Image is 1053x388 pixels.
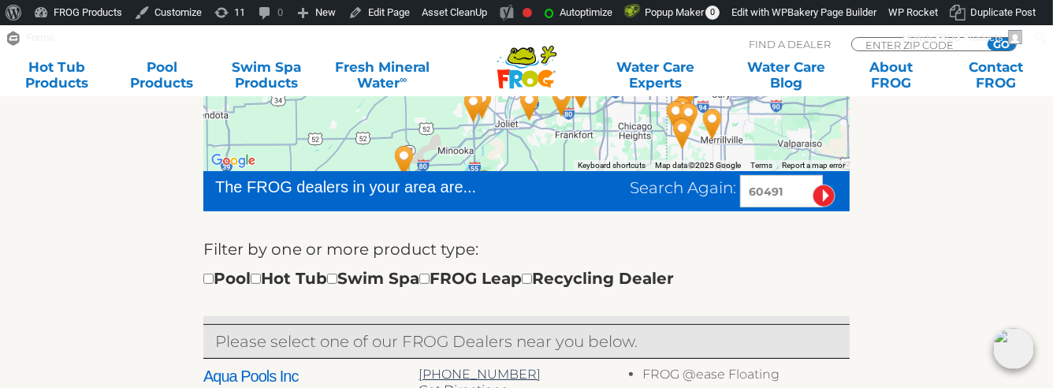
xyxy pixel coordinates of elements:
span: Map data ©2025 Google [655,161,741,170]
div: St John Pool Center - 30 miles away. [664,112,701,155]
div: Focus keyphrase not set [523,8,532,17]
span: 0 [705,6,720,20]
p: Please select one of our FROG Dealers near you below. [215,329,838,354]
a: Water CareBlog [746,59,828,91]
div: The Great Escape - Merrillville - 35 miles away. [694,103,731,145]
a: Water CareExperts [590,59,722,91]
span: Forms [26,25,54,50]
span: FROG Products [935,32,1003,43]
input: Zip Code Form [864,38,970,51]
div: The FROG dealers in your area are... [215,175,533,199]
a: [PHONE_NUMBER] [419,367,541,382]
div: Mud Turtle Pools - 8 miles away. [544,80,580,122]
a: Open this area in Google Maps (opens a new window) [207,151,259,171]
a: Report a map error [782,161,845,170]
a: Swim SpaProducts [226,59,308,91]
div: Royal Pools & More - 28 miles away. [658,95,694,137]
div: Pool Hot Tub Swim Spa FROG Leap Recycling Dealer [203,266,674,291]
a: Hot TubProducts [16,59,98,91]
li: FROG @ease Floating [642,367,850,387]
a: Terms (opens in new tab) [750,161,772,170]
div: DesRochers Backyard Pools & Spas - Morris - 27 miles away. [386,140,422,182]
span: Search Again: [630,178,736,197]
p: Find A Dealer [749,37,831,51]
h2: Aqua Pools Inc [203,367,419,386]
button: Keyboard shortcuts [578,160,646,171]
sup: ∞ [400,73,407,85]
input: Submit [813,185,835,207]
a: AboutFROG [850,59,932,91]
div: Pool & Spa Works Inc - 6 miles away. [512,84,548,126]
div: DesRochers Backyard Pools & Spas - Shorewood - 11 miles away. [456,85,492,128]
a: Howdy, [897,25,1029,50]
div: Caribbean Pools & Spas - Schererville - 30 miles away. [671,96,707,139]
a: PoolProducts [121,59,203,91]
a: Fresh MineralWater∞ [331,59,433,91]
img: Google [207,151,259,171]
img: openIcon [993,328,1034,369]
a: ContactFROG [955,59,1037,91]
div: DesRochers Backyard Pools & Spas - Wilmington - 22 miles away. [467,164,503,207]
label: Filter by one or more product type: [203,237,478,262]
